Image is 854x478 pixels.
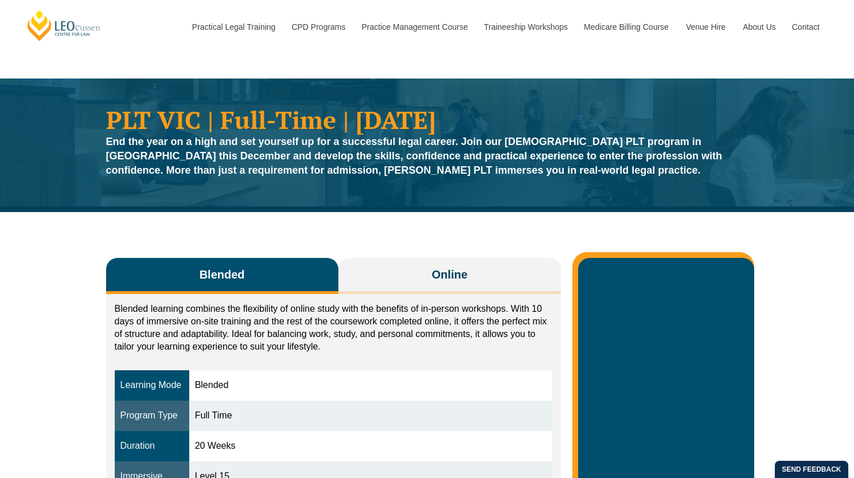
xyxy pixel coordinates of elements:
strong: End the year on a high and set yourself up for a successful legal career. Join our [DEMOGRAPHIC_D... [106,136,723,176]
a: Practice Management Course [353,2,475,52]
a: [PERSON_NAME] Centre for Law [26,9,102,42]
span: Blended [200,267,245,283]
div: Program Type [120,409,184,422]
a: Traineeship Workshops [475,2,575,52]
div: Full Time [195,409,547,422]
a: Practical Legal Training [184,2,283,52]
a: CPD Programs [283,2,353,52]
iframe: LiveChat chat widget [777,401,825,449]
div: 20 Weeks [195,440,547,453]
div: Blended [195,379,547,392]
p: Blended learning combines the flexibility of online study with the benefits of in-person workshop... [115,303,553,353]
a: Medicare Billing Course [575,2,677,52]
h1: PLT VIC | Full-Time | [DATE] [106,107,748,132]
div: Duration [120,440,184,453]
span: Online [432,267,467,283]
a: Contact [783,2,828,52]
div: Learning Mode [120,379,184,392]
a: Venue Hire [677,2,734,52]
a: About Us [734,2,783,52]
